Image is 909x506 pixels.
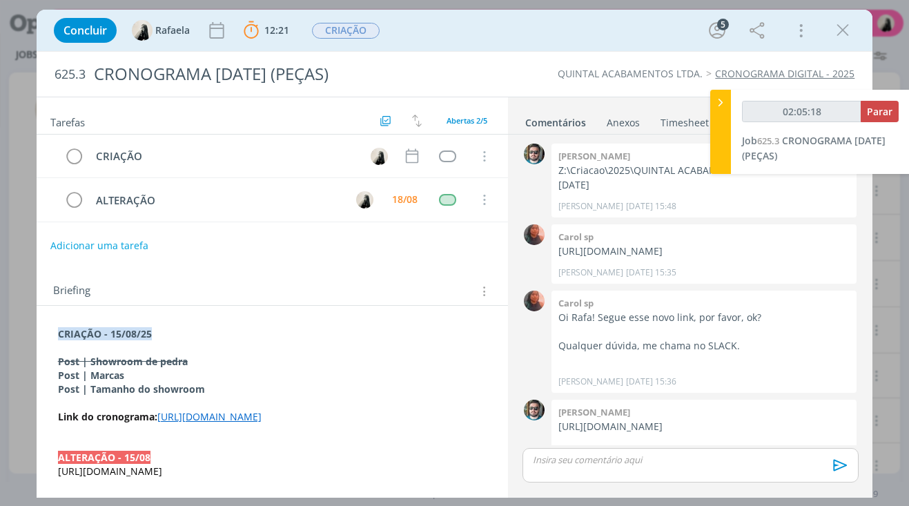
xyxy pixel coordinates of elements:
img: R [524,144,545,164]
button: 5 [706,19,728,41]
span: Abertas 2/5 [447,115,487,126]
a: [URL][DOMAIN_NAME] [157,410,262,423]
span: Concluir [63,25,107,36]
a: CRONOGRAMA DIGITAL - 2025 [715,67,854,80]
strong: Link do cronograma: [58,410,157,423]
a: Job625.3CRONOGRAMA [DATE] (PEÇAS) [742,134,886,162]
span: Parar [867,105,892,118]
button: Concluir [54,18,117,43]
p: Oi Rafa! Segue esse novo link, por favor, ok? [558,311,850,324]
img: R [132,20,153,41]
span: Rafaela [155,26,190,35]
img: C [524,224,545,245]
div: 5 [717,19,729,30]
strong: ALTERAÇÃO - 15/08 [58,451,150,464]
img: R [524,400,545,420]
button: R [354,189,375,210]
span: [DATE] 15:36 [626,376,676,388]
div: dialog [37,10,873,498]
b: Carol sp [558,231,594,243]
span: Briefing [53,282,90,300]
div: 18/08 [392,195,418,204]
button: RRafaela [132,20,190,41]
span: CRIAÇÃO [312,23,380,39]
p: [PERSON_NAME] [558,376,623,388]
span: CRONOGRAMA [DATE] (PEÇAS) [742,134,886,162]
span: [DATE] 15:48 [626,200,676,213]
strong: CRIAÇÃO - 15/08/25 [58,327,152,340]
p: [URL][DOMAIN_NAME] [558,244,850,258]
span: [URL][DOMAIN_NAME] [58,465,162,478]
p: [URL][DOMAIN_NAME] [558,420,850,434]
div: CRIAÇÃO [90,148,358,165]
p: Qualquer dúvida, me chama no SLACK. [558,339,850,353]
strong: Post | Tamanho do showroom [58,382,205,396]
b: [PERSON_NAME] [558,406,630,418]
img: C [524,291,545,311]
button: Parar [861,101,899,122]
strong: Post | Marcas [58,369,124,382]
a: Comentários [525,110,587,130]
span: 12:21 [264,23,289,37]
button: Adicionar uma tarefa [50,233,149,258]
img: R [356,191,373,208]
b: Carol sp [558,297,594,309]
a: Timesheet [660,110,710,130]
img: arrow-down-up.svg [412,115,422,127]
span: 625.3 [55,67,86,82]
div: Anexos [607,116,640,130]
button: CRIAÇÃO [311,22,380,39]
a: QUINTAL ACABAMENTOS LTDA. [558,67,703,80]
p: Z:\Criacao\2025\QUINTAL ACABAMENTOS\REDES SOCIAIS\[DATE] [558,164,850,192]
span: 625.3 [757,135,779,147]
div: CRONOGRAMA [DATE] (PEÇAS) [88,57,516,91]
b: [PERSON_NAME] [558,150,630,162]
span: Tarefas [50,113,85,129]
p: [PERSON_NAME] [558,200,623,213]
div: ALTERAÇÃO [90,192,344,209]
s: Post | Showroom de pedra [58,355,188,368]
button: R [369,146,389,166]
span: [DATE] 15:35 [626,266,676,279]
button: 12:21 [240,19,293,41]
img: R [371,148,388,165]
p: [PERSON_NAME] [558,266,623,279]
